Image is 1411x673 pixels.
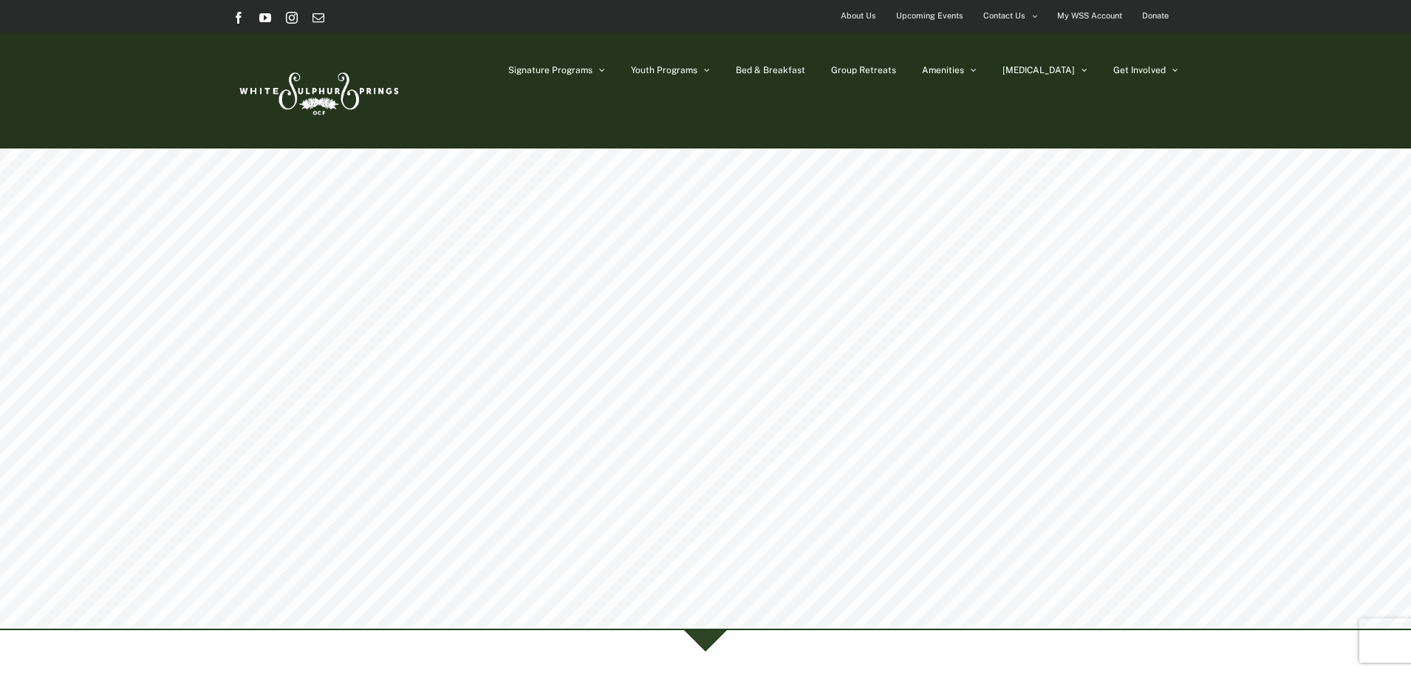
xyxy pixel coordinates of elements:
[508,33,605,107] a: Signature Programs
[1113,33,1178,107] a: Get Involved
[233,12,245,24] a: Facebook
[1002,33,1087,107] a: [MEDICAL_DATA]
[286,12,298,24] a: Instagram
[1057,5,1122,27] span: My WSS Account
[736,66,805,75] span: Bed & Breakfast
[983,5,1025,27] span: Contact Us
[922,66,964,75] span: Amenities
[508,66,592,75] span: Signature Programs
[1002,66,1075,75] span: [MEDICAL_DATA]
[631,33,710,107] a: Youth Programs
[312,12,324,24] a: Email
[1142,5,1169,27] span: Donate
[508,33,1178,107] nav: Main Menu
[259,12,271,24] a: YouTube
[831,66,896,75] span: Group Retreats
[736,33,805,107] a: Bed & Breakfast
[1113,66,1166,75] span: Get Involved
[233,56,403,126] img: White Sulphur Springs Logo
[922,33,977,107] a: Amenities
[631,66,697,75] span: Youth Programs
[841,5,876,27] span: About Us
[831,33,896,107] a: Group Retreats
[896,5,963,27] span: Upcoming Events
